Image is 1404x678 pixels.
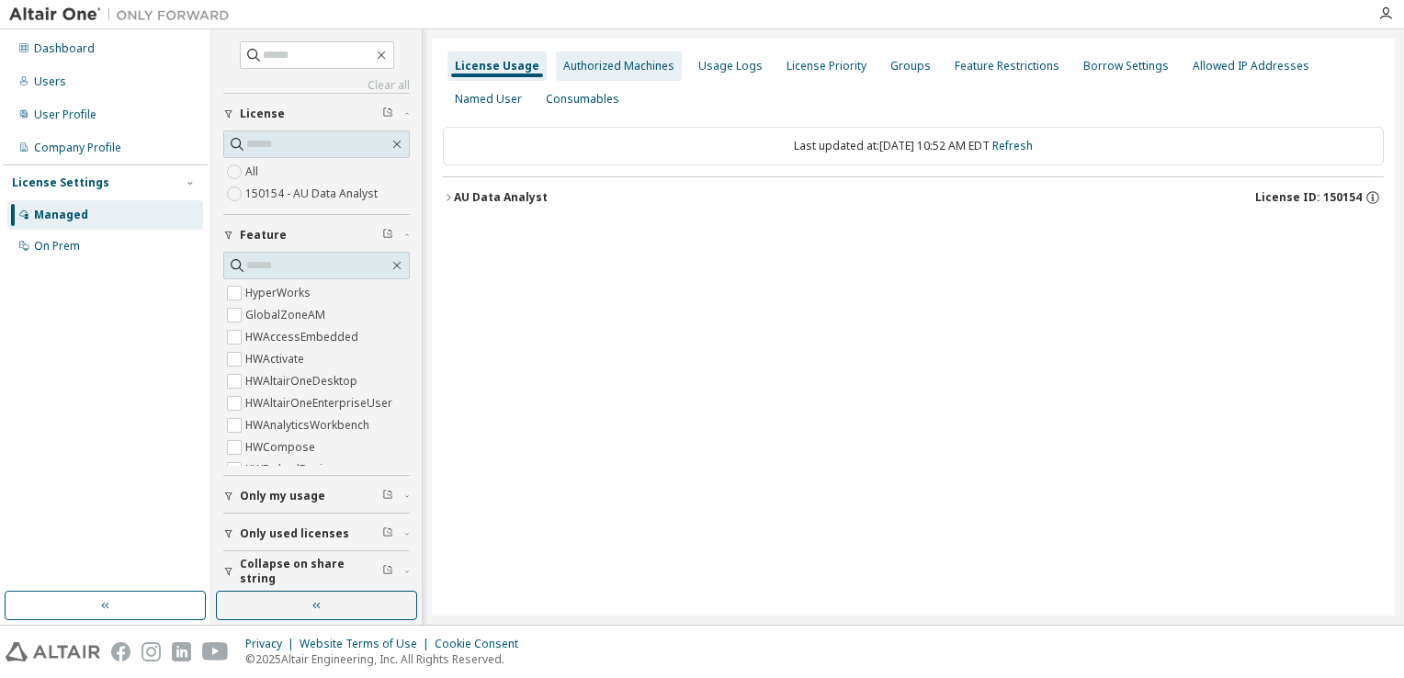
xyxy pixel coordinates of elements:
[34,41,95,56] div: Dashboard
[443,177,1384,218] button: AU Data AnalystLicense ID: 150154
[6,642,100,661] img: altair_logo.svg
[34,74,66,89] div: Users
[245,326,362,348] label: HWAccessEmbedded
[245,348,308,370] label: HWActivate
[382,526,393,541] span: Clear filter
[223,476,410,516] button: Only my usage
[1083,59,1169,73] div: Borrow Settings
[245,414,373,436] label: HWAnalyticsWorkbench
[698,59,763,73] div: Usage Logs
[1193,59,1309,73] div: Allowed IP Addresses
[1255,190,1362,205] span: License ID: 150154
[245,161,262,183] label: All
[245,392,396,414] label: HWAltairOneEnterpriseUser
[245,436,319,458] label: HWCompose
[245,637,300,651] div: Privacy
[34,141,121,155] div: Company Profile
[443,127,1384,165] div: Last updated at: [DATE] 10:52 AM EDT
[382,564,393,579] span: Clear filter
[245,183,381,205] label: 150154 - AU Data Analyst
[223,551,410,592] button: Collapse on share string
[435,637,529,651] div: Cookie Consent
[245,282,314,304] label: HyperWorks
[382,489,393,503] span: Clear filter
[240,228,287,243] span: Feature
[142,642,161,661] img: instagram.svg
[245,304,329,326] label: GlobalZoneAM
[223,94,410,134] button: License
[890,59,931,73] div: Groups
[382,107,393,121] span: Clear filter
[111,642,130,661] img: facebook.svg
[172,642,191,661] img: linkedin.svg
[240,107,285,121] span: License
[240,489,325,503] span: Only my usage
[454,190,548,205] div: AU Data Analyst
[382,228,393,243] span: Clear filter
[223,215,410,255] button: Feature
[455,92,522,107] div: Named User
[34,239,80,254] div: On Prem
[992,138,1033,153] a: Refresh
[202,642,229,661] img: youtube.svg
[245,370,361,392] label: HWAltairOneDesktop
[955,59,1059,73] div: Feature Restrictions
[563,59,674,73] div: Authorized Machines
[223,78,410,93] a: Clear all
[300,637,435,651] div: Website Terms of Use
[245,651,529,667] p: © 2025 Altair Engineering, Inc. All Rights Reserved.
[240,526,349,541] span: Only used licenses
[9,6,239,24] img: Altair One
[34,208,88,222] div: Managed
[240,557,382,586] span: Collapse on share string
[455,59,539,73] div: License Usage
[12,175,109,190] div: License Settings
[223,514,410,554] button: Only used licenses
[34,107,96,122] div: User Profile
[787,59,866,73] div: License Priority
[546,92,619,107] div: Consumables
[245,458,332,480] label: HWEmbedBasic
